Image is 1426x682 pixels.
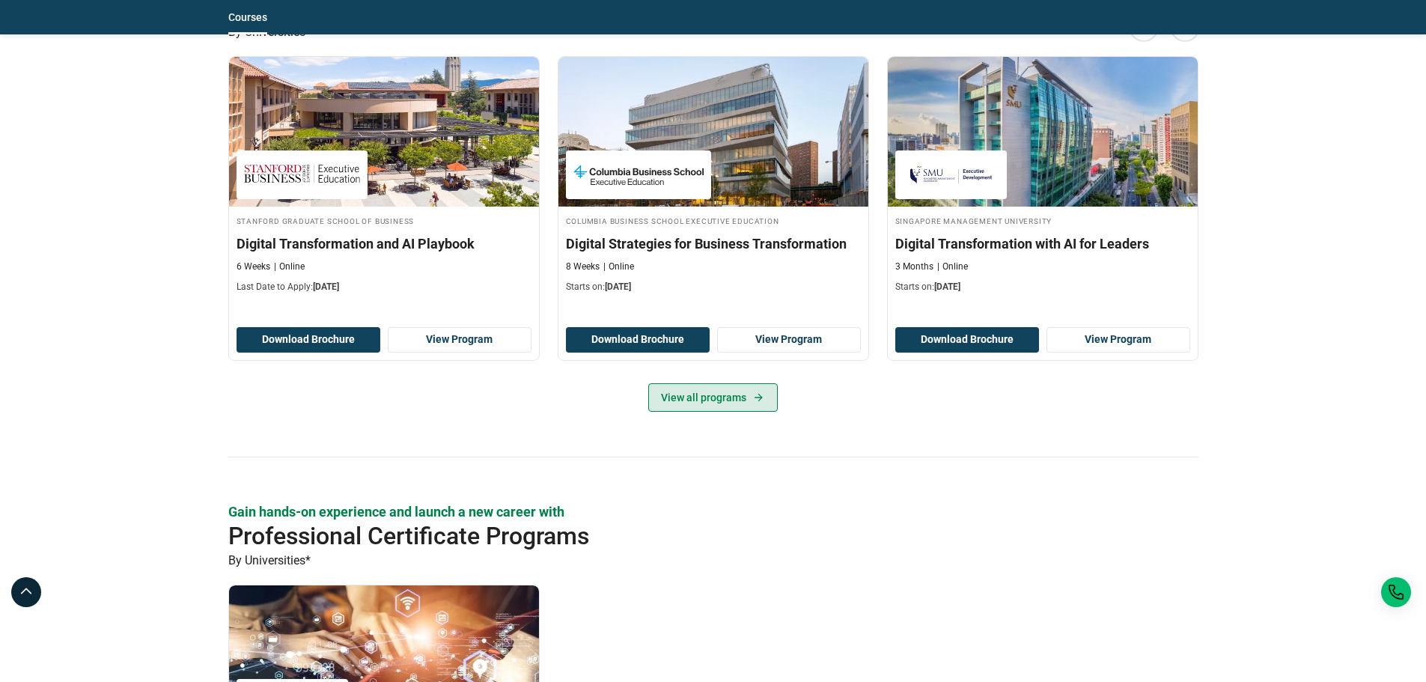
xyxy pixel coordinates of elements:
[388,327,531,353] a: View Program
[1046,327,1190,353] a: View Program
[228,502,1198,521] p: Gain hands-on experience and launch a new career with
[313,281,339,292] span: [DATE]
[237,327,380,353] button: Download Brochure
[888,57,1198,301] a: Digital Course by Singapore Management University - September 30, 2025 Singapore Management Unive...
[1129,12,1159,42] button: Previous
[573,158,704,192] img: Columbia Business School Executive Education
[237,234,531,253] h3: Digital Transformation and AI Playbook
[237,281,531,293] p: Last Date to Apply:
[895,281,1190,293] p: Starts on:
[895,214,1190,227] h4: Singapore Management University
[566,281,861,293] p: Starts on:
[895,327,1039,353] button: Download Brochure
[228,551,1198,570] p: By Universities*
[895,234,1190,253] h3: Digital Transformation with AI for Leaders
[895,261,933,273] p: 3 Months
[566,234,861,253] h3: Digital Strategies for Business Transformation
[1170,12,1200,42] button: Next
[237,261,270,273] p: 6 Weeks
[566,261,600,273] p: 8 Weeks
[934,281,960,292] span: [DATE]
[937,261,968,273] p: Online
[903,158,1000,192] img: Singapore Management University
[566,214,861,227] h4: Columbia Business School Executive Education
[717,327,861,353] a: View Program
[648,383,778,412] a: View all programs
[244,158,360,192] img: Stanford Graduate School of Business
[558,57,868,301] a: Digital Transformation Course by Columbia Business School Executive Education - September 25, 202...
[603,261,634,273] p: Online
[558,57,868,207] img: Digital Strategies for Business Transformation | Online Digital Transformation Course
[228,521,1101,551] h2: Professional Certificate Programs
[605,281,631,292] span: [DATE]
[566,327,710,353] button: Download Brochure
[274,261,305,273] p: Online
[237,214,531,227] h4: Stanford Graduate School of Business
[229,57,539,301] a: Digital Marketing Course by Stanford Graduate School of Business - September 25, 2025 Stanford Gr...
[229,57,539,207] img: Digital Transformation and AI Playbook | Online Digital Marketing Course
[888,57,1198,207] img: Digital Transformation with AI for Leaders | Online Digital Course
